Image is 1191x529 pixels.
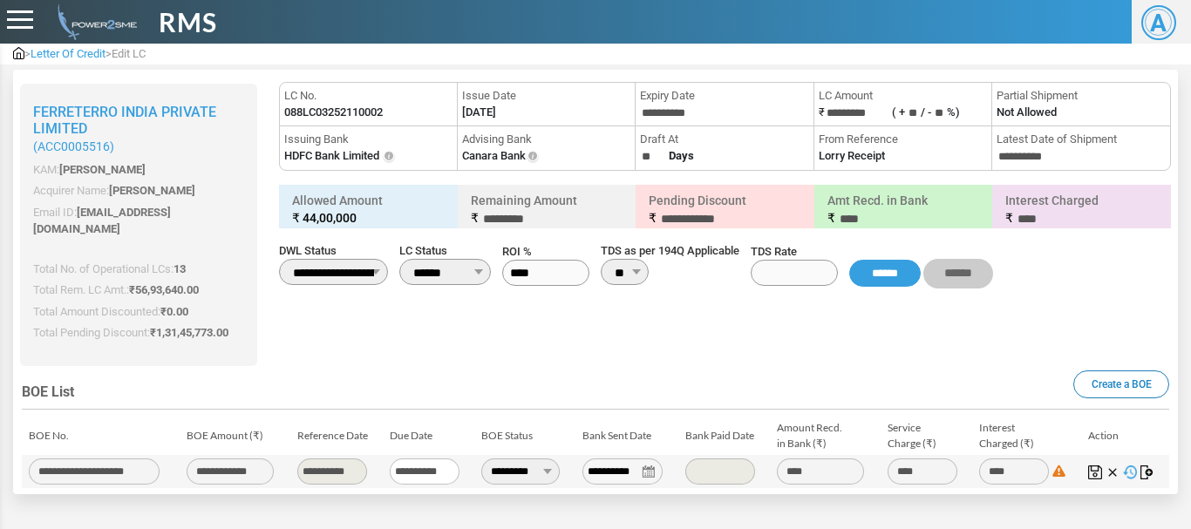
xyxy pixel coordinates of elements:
span: ROI % [502,243,589,261]
td: BOE Status [474,417,575,455]
span: Partial Shipment [997,87,1166,105]
input: ( +/ -%) [931,104,947,123]
span: 56,93,640.00 [135,283,199,296]
span: TDS Rate [751,243,838,261]
span: ₹ [649,211,657,225]
p: Total Pending Discount: [33,324,244,342]
span: Issue Date [462,87,630,105]
span: Letter Of Credit [31,47,105,60]
label: Canara Bank [462,147,526,165]
img: Save Changes [1088,465,1102,479]
span: 1,31,45,773.00 [156,326,228,339]
label: [DATE] [462,104,496,121]
span: LC Amount [819,87,987,105]
h6: Remaining Amount [462,189,632,231]
span: ₹ [150,326,228,339]
p: Total No. of Operational LCs: [33,261,244,278]
a: Create a BOE [1073,370,1169,398]
td: Reference Date [290,417,383,455]
span: LC No. [284,87,453,105]
h6: Amt Recd. in Bank [819,189,989,231]
h6: Allowed Amount [283,189,453,229]
img: Difference: 0 [1052,465,1065,478]
label: HDFC Bank Limited [284,147,379,165]
td: Bank Paid Date [678,417,770,455]
p: Email ID: [33,204,244,238]
label: 088LC03252110002 [284,104,383,121]
td: Amount Recd. in Bank (₹) [770,417,881,455]
strong: Days [669,149,694,162]
span: Edit LC [112,47,146,60]
td: BOE Amount (₹) [180,417,290,455]
img: admin [13,47,24,59]
h2: Ferreterro India Private Limited [33,104,244,154]
span: 13 [174,262,186,275]
img: Info [526,150,540,164]
label: Lorry Receipt [819,147,885,165]
td: Interest Charged (₹) [972,417,1082,455]
span: TDS as per 194Q Applicable [601,242,739,260]
span: A [1141,5,1176,40]
span: Latest Date of Shipment [997,131,1166,148]
span: DWL Status [279,242,388,260]
label: ( + / - %) [892,105,960,119]
span: ₹ [160,305,188,318]
img: admin [51,4,137,40]
label: Not Allowed [997,104,1057,121]
span: ₹ [827,211,835,225]
span: ₹ [129,283,199,296]
span: Issuing Bank [284,131,453,148]
span: LC Status [399,242,491,260]
img: Cancel Changes [1106,465,1120,479]
span: From Reference [819,131,987,148]
td: Action [1081,417,1169,455]
span: [EMAIL_ADDRESS][DOMAIN_NAME] [33,206,171,236]
span: Advising Bank [462,131,630,148]
p: KAM: [33,161,244,179]
p: Total Rem. LC Amt.: [33,281,244,299]
small: (ACC0005516) [33,139,244,154]
li: ₹ [814,83,992,126]
input: ( +/ -%) [905,104,921,123]
span: Expiry Date [640,87,808,105]
td: Service Charge (₹) [881,417,972,455]
td: Due Date [383,417,474,455]
span: 0.00 [167,305,188,318]
img: Info [382,150,396,164]
small: ₹ 44,00,000 [292,209,445,227]
td: BOE No. [22,417,180,455]
h6: Pending Discount [640,189,810,231]
td: Bank Sent Date [575,417,678,455]
span: [PERSON_NAME] [59,163,146,176]
p: Total Amount Discounted: [33,303,244,321]
span: BOE List [22,383,74,400]
img: History [1123,465,1137,479]
img: Map Invoices [1140,465,1154,479]
h6: Interest Charged [997,189,1167,231]
span: ₹ [471,211,479,225]
p: Acquirer Name: [33,182,244,200]
span: RMS [159,3,217,42]
span: [PERSON_NAME] [109,184,195,197]
span: Draft At [640,131,808,148]
span: ₹ [1005,211,1013,225]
